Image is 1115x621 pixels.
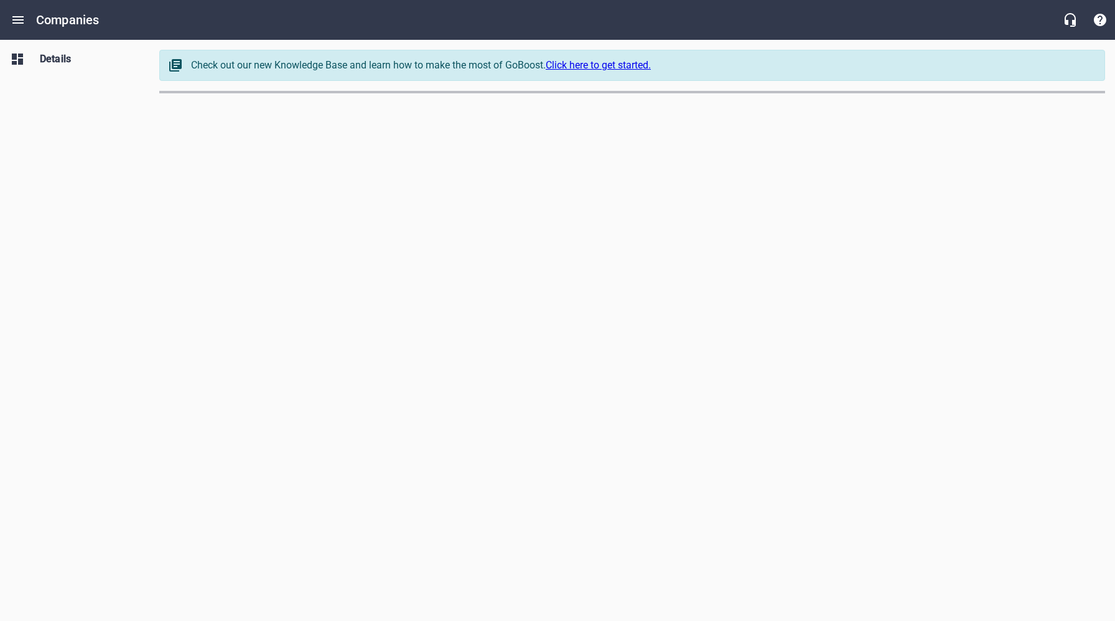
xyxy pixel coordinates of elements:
[36,10,99,30] h6: Companies
[1085,5,1115,35] button: Support Portal
[40,52,134,67] span: Details
[3,5,33,35] button: Open drawer
[191,58,1092,73] div: Check out our new Knowledge Base and learn how to make the most of GoBoost.
[1055,5,1085,35] button: Live Chat
[546,59,651,71] a: Click here to get started.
